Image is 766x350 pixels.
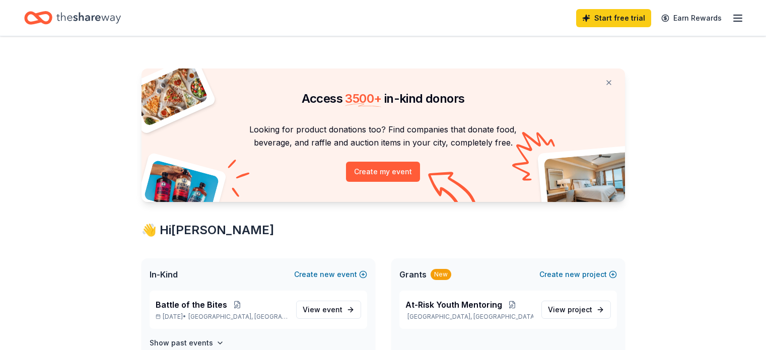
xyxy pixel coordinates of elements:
[576,9,651,27] a: Start free trial
[296,301,361,319] a: View event
[142,222,625,238] div: 👋 Hi [PERSON_NAME]
[655,9,728,27] a: Earn Rewards
[565,268,580,281] span: new
[539,268,617,281] button: Createnewproject
[294,268,367,281] button: Createnewevent
[302,91,465,106] span: Access in-kind donors
[405,299,502,311] span: At-Risk Youth Mentoring
[541,301,611,319] a: View project
[431,269,451,280] div: New
[322,305,342,314] span: event
[405,313,533,321] p: [GEOGRAPHIC_DATA], [GEOGRAPHIC_DATA]
[346,162,420,182] button: Create my event
[188,313,288,321] span: [GEOGRAPHIC_DATA], [GEOGRAPHIC_DATA]
[24,6,121,30] a: Home
[130,62,208,127] img: Pizza
[428,172,478,209] img: Curvy arrow
[303,304,342,316] span: View
[345,91,381,106] span: 3500 +
[156,313,288,321] p: [DATE] •
[150,337,224,349] button: Show past events
[150,268,178,281] span: In-Kind
[548,304,592,316] span: View
[156,299,227,311] span: Battle of the Bites
[320,268,335,281] span: new
[399,268,427,281] span: Grants
[150,337,213,349] h4: Show past events
[568,305,592,314] span: project
[154,123,613,150] p: Looking for product donations too? Find companies that donate food, beverage, and raffle and auct...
